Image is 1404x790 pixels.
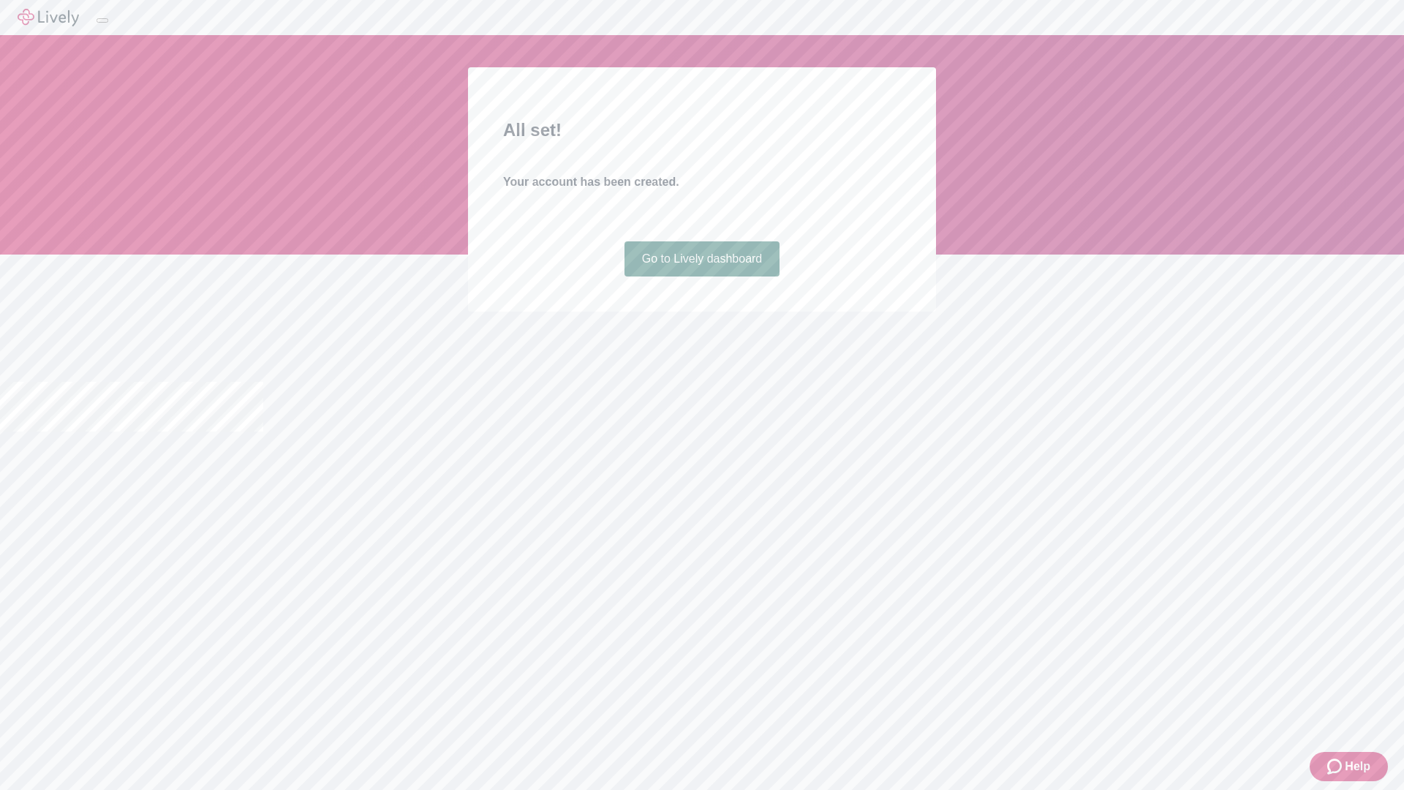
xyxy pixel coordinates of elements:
[624,241,780,276] a: Go to Lively dashboard
[18,9,79,26] img: Lively
[97,18,108,23] button: Log out
[1310,752,1388,781] button: Zendesk support iconHelp
[1345,758,1370,775] span: Help
[503,173,901,191] h4: Your account has been created.
[503,117,901,143] h2: All set!
[1327,758,1345,775] svg: Zendesk support icon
